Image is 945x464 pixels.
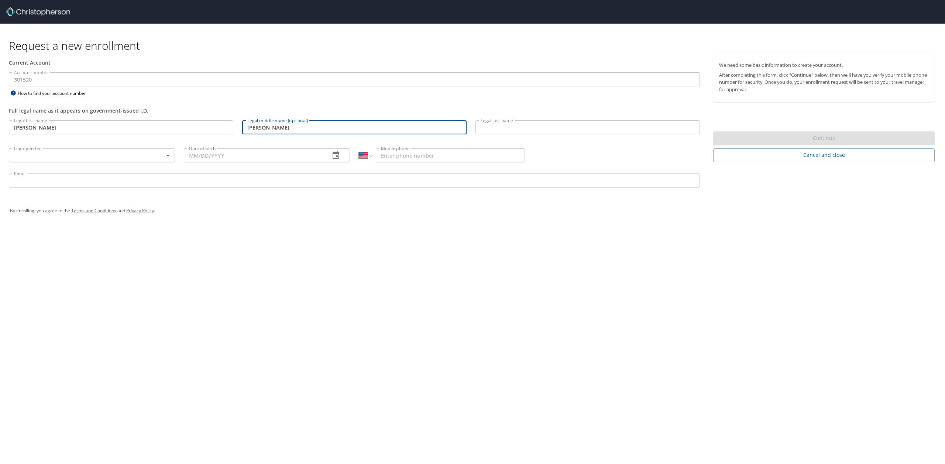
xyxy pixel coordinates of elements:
[9,38,941,53] h1: Request a new enrollment
[719,62,929,69] p: We need some basic information to create your account.
[184,148,324,162] input: MM/DD/YYYY
[376,148,525,162] input: Enter phone number
[719,72,929,93] p: After completing this form, click "Continue" below, then we'll have you verify your mobile phone ...
[126,207,154,214] a: Privacy Policy
[71,207,116,214] a: Terms and Conditions
[719,151,929,160] span: Cancel and close
[10,202,935,220] div: By enrolling, you agree to the and .
[9,107,700,114] div: Full legal name as it appears on government-issued I.D.
[713,148,935,162] button: Cancel and close
[9,59,700,66] div: Current Account
[6,7,70,16] img: cbt logo
[9,89,101,98] div: How to find your account number
[9,148,175,162] div: ​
